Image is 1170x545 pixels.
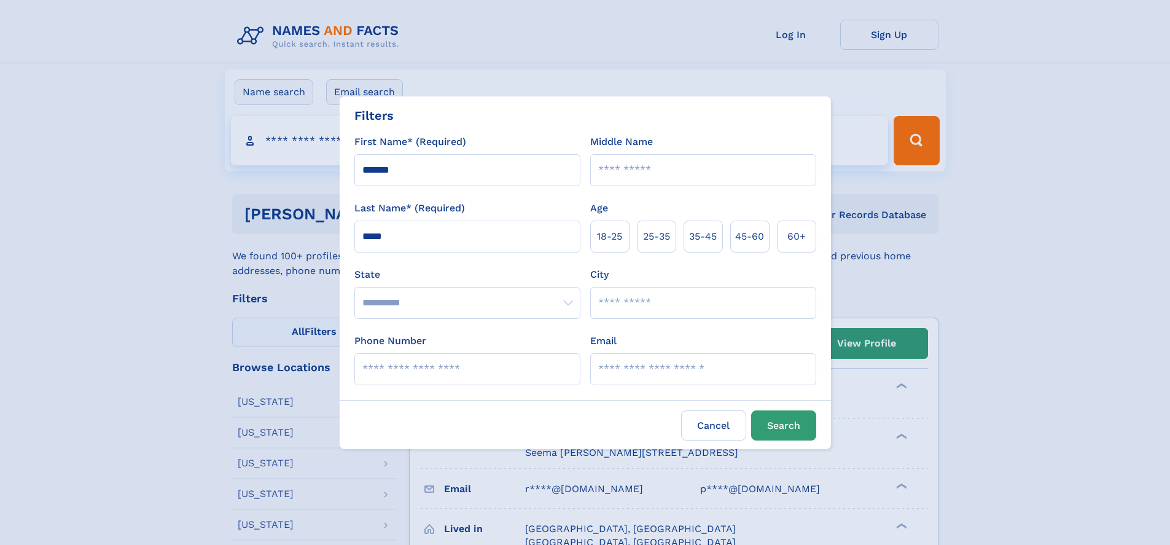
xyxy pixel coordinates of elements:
span: 45‑60 [735,229,764,244]
span: 18‑25 [597,229,622,244]
label: Middle Name [590,135,653,149]
span: 25‑35 [643,229,670,244]
label: Email [590,334,617,348]
div: Filters [354,106,394,125]
label: Phone Number [354,334,426,348]
label: Age [590,201,608,216]
label: First Name* (Required) [354,135,466,149]
span: 35‑45 [689,229,717,244]
button: Search [751,410,816,441]
label: Cancel [681,410,746,441]
label: State [354,267,580,282]
span: 60+ [787,229,806,244]
label: Last Name* (Required) [354,201,465,216]
label: City [590,267,609,282]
